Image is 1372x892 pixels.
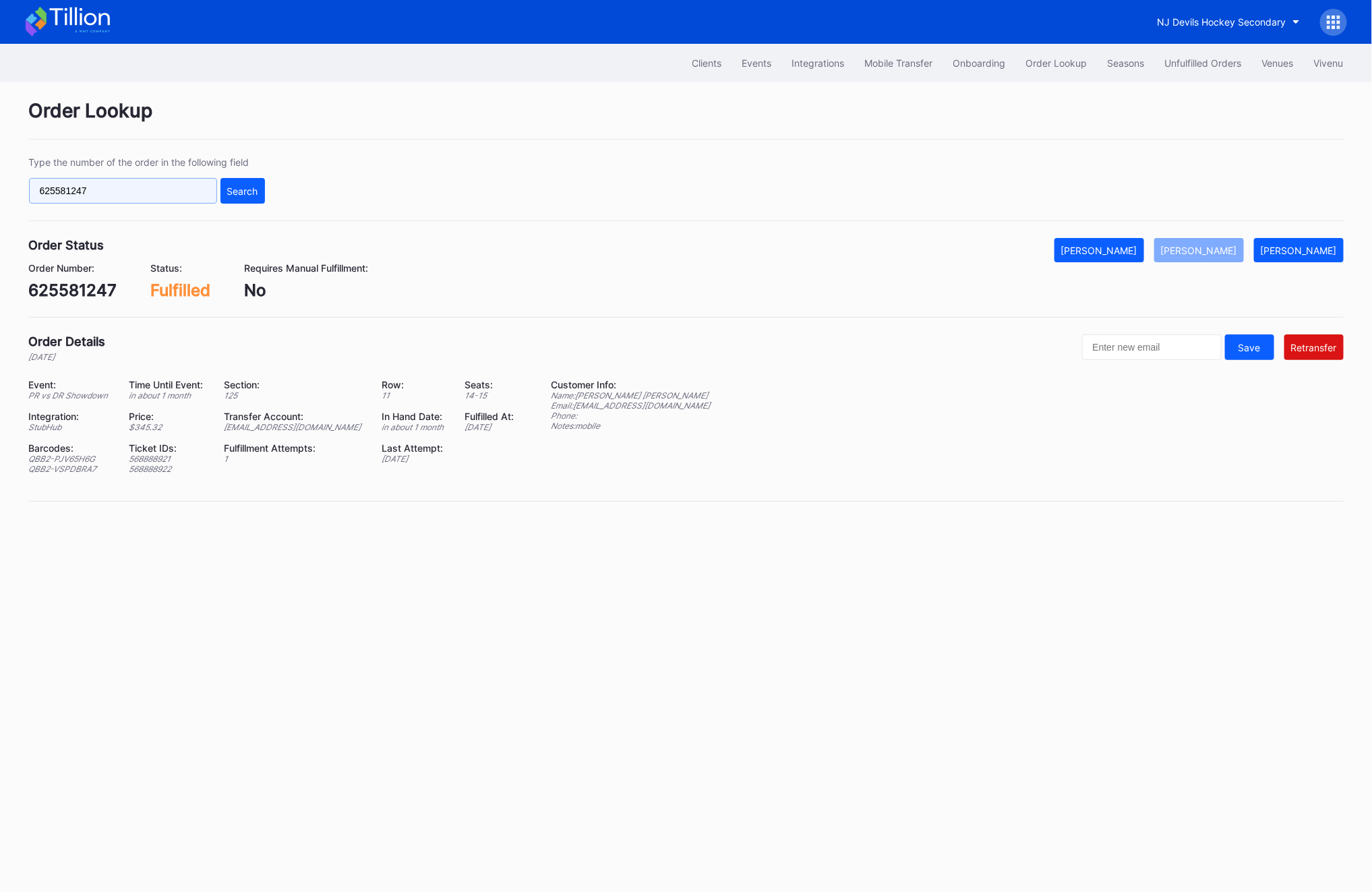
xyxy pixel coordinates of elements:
[129,454,207,464] div: 568888921
[855,51,943,76] button: Mobile Transfer
[224,422,365,432] div: [EMAIL_ADDRESS][DOMAIN_NAME]
[1108,57,1145,69] div: Seasons
[1082,334,1222,360] input: Enter new email
[220,178,265,204] button: Search
[551,390,711,400] div: Name: [PERSON_NAME] [PERSON_NAME]
[1225,334,1274,360] button: Save
[29,156,265,168] div: Type the number of the order in the following field
[129,411,207,422] div: Price:
[1154,238,1244,262] button: [PERSON_NAME]
[1252,51,1304,76] button: Venues
[1054,238,1144,262] button: [PERSON_NAME]
[245,280,369,300] div: No
[224,411,365,422] div: Transfer Account:
[29,379,113,390] div: Event:
[1147,9,1310,34] button: NJ Devils Hockey Secondary
[1155,51,1252,76] button: Unfulfilled Orders
[551,411,711,421] div: Phone:
[29,99,1344,140] div: Order Lookup
[382,422,448,432] div: in about 1 month
[29,454,113,464] div: QBB2-PJV65H6G
[224,379,365,390] div: Section:
[29,411,113,422] div: Integration:
[865,57,933,69] div: Mobile Transfer
[29,262,117,274] div: Order Number:
[29,464,113,474] div: QBB2-VSPDBRA7
[692,57,722,69] div: Clients
[129,422,207,432] div: $ 345.32
[465,379,518,390] div: Seats:
[129,390,207,400] div: in about 1 month
[1061,245,1137,256] div: [PERSON_NAME]
[1304,51,1354,76] button: Vivenu
[129,464,207,474] div: 568888922
[732,51,782,76] button: Events
[742,57,772,69] div: Events
[382,379,448,390] div: Row:
[953,57,1006,69] div: Onboarding
[29,334,106,349] div: Order Details
[382,442,448,454] div: Last Attempt:
[682,51,732,76] button: Clients
[151,280,211,300] div: Fulfilled
[29,238,105,252] div: Order Status
[782,51,855,76] button: Integrations
[1291,342,1337,353] div: Retransfer
[224,442,365,454] div: Fulfillment Attempts:
[943,51,1016,76] button: Onboarding
[792,57,845,69] div: Integrations
[29,422,113,432] div: StubHub
[551,400,711,411] div: Email: [EMAIL_ADDRESS][DOMAIN_NAME]
[1261,245,1337,256] div: [PERSON_NAME]
[465,411,518,422] div: Fulfilled At:
[465,390,518,400] div: 14 - 15
[129,442,207,454] div: Ticket IDs:
[465,422,518,432] div: [DATE]
[129,379,207,390] div: Time Until Event:
[227,185,258,197] div: Search
[29,390,113,400] div: PR vs DR Showdown
[1314,57,1344,69] div: Vivenu
[382,411,448,422] div: In Hand Date:
[1026,57,1087,69] div: Order Lookup
[224,454,365,464] div: 1
[1016,51,1098,76] button: Order Lookup
[29,280,117,300] div: 625581247
[382,454,448,464] div: [DATE]
[151,262,211,274] div: Status:
[382,390,448,400] div: 11
[29,442,113,454] div: Barcodes:
[29,178,217,204] input: GT59662
[29,352,106,362] div: [DATE]
[1254,238,1344,262] button: [PERSON_NAME]
[1284,334,1344,360] button: Retransfer
[551,421,711,431] div: Notes: mobile
[1098,51,1155,76] button: Seasons
[245,262,369,274] div: Requires Manual Fulfillment:
[1165,57,1242,69] div: Unfulfilled Orders
[224,390,365,400] div: 125
[551,379,711,390] div: Customer Info:
[1262,57,1294,69] div: Venues
[1161,245,1237,256] div: [PERSON_NAME]
[1158,16,1286,28] div: NJ Devils Hockey Secondary
[1239,342,1261,353] div: Save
